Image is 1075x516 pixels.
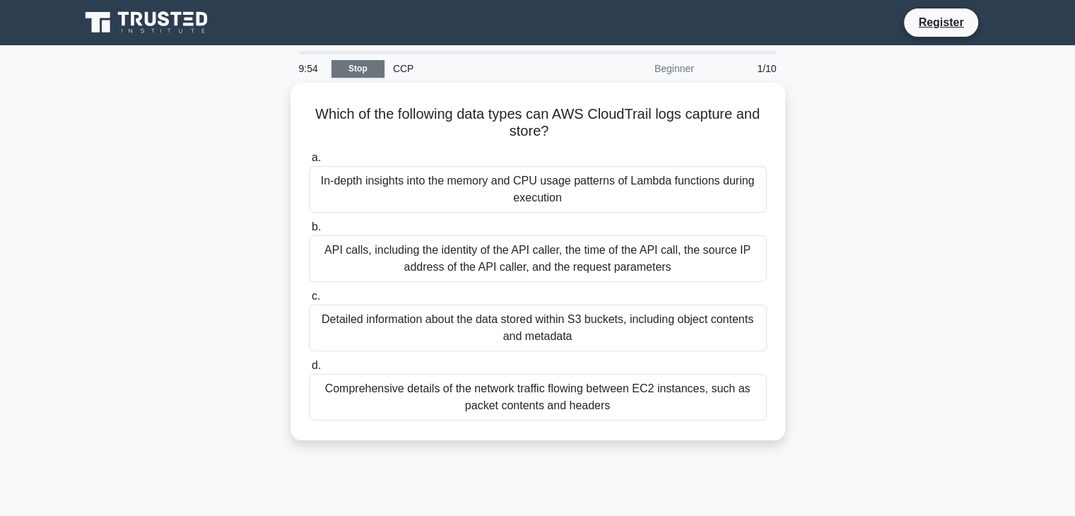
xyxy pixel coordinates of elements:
[312,151,321,163] span: a.
[703,54,785,83] div: 1/10
[312,359,321,371] span: d.
[331,60,384,78] a: Stop
[309,235,767,282] div: API calls, including the identity of the API caller, the time of the API call, the source IP addr...
[307,105,768,141] h5: Which of the following data types can AWS CloudTrail logs capture and store?
[579,54,703,83] div: Beginner
[312,290,320,302] span: c.
[309,166,767,213] div: In-depth insights into the memory and CPU usage patterns of Lambda functions during execution
[312,221,321,233] span: b.
[290,54,331,83] div: 9:54
[384,54,579,83] div: CCP
[910,13,972,31] a: Register
[309,305,767,351] div: Detailed information about the data stored within S3 buckets, including object contents and metadata
[309,374,767,421] div: Comprehensive details of the network traffic flowing between EC2 instances, such as packet conten...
